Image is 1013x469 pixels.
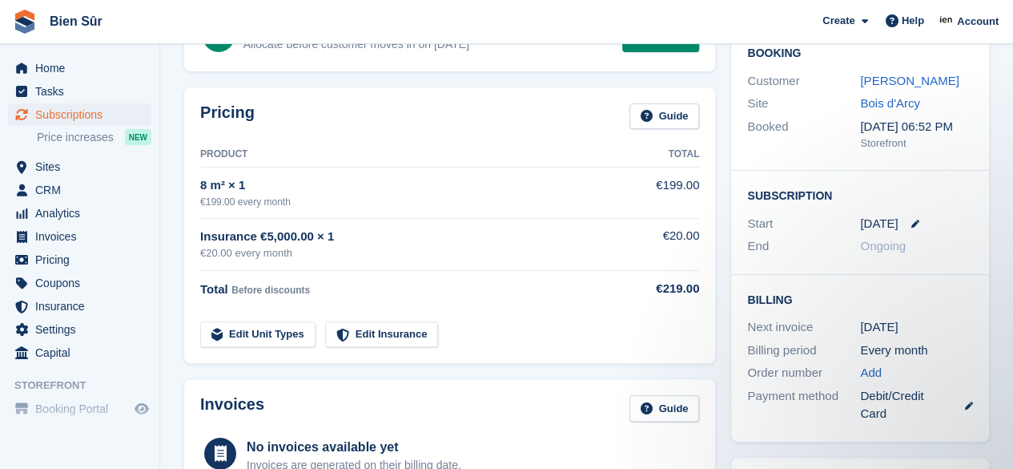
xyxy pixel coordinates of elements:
div: Order number [747,364,860,382]
span: CRM [35,179,131,201]
a: Edit Insurance [325,321,439,348]
a: menu [8,272,151,294]
td: €20.00 [622,218,699,270]
span: Ongoing [860,239,906,253]
a: menu [8,295,151,317]
a: menu [8,57,151,79]
span: Capital [35,342,131,364]
a: menu [8,103,151,126]
div: No invoices available yet [247,438,461,457]
span: Sites [35,156,131,178]
div: Booked [747,118,860,152]
a: menu [8,342,151,364]
div: Every month [860,342,973,360]
div: Billing period [747,342,860,360]
a: Preview store [132,399,151,418]
span: Storefront [14,378,159,394]
span: Insurance [35,295,131,317]
span: Total [200,282,228,296]
div: Next invoice [747,318,860,337]
div: Allocate before customer moves in on [DATE] [243,36,469,53]
div: Customer [747,72,860,91]
div: Debit/Credit Card [860,387,973,423]
a: [PERSON_NAME] [860,74,959,87]
img: Asmaa Habri [939,13,955,29]
span: Settings [35,318,131,341]
a: menu [8,156,151,178]
div: Payment method [747,387,860,423]
a: menu [8,318,151,341]
h2: Booking [747,47,973,60]
th: Product [200,142,622,168]
span: Tasks [35,80,131,103]
span: Booking Portal [35,398,131,420]
a: menu [8,398,151,420]
a: Guide [629,103,700,130]
span: Account [957,14,999,30]
th: Total [622,142,699,168]
span: Analytics [35,202,131,224]
div: Start [747,215,860,233]
div: End [747,237,860,256]
a: Bien Sûr [43,8,109,34]
time: 2025-12-01 00:00:00 UTC [860,215,898,233]
a: Bois d'Arcy [860,96,920,110]
h2: Pricing [200,103,255,130]
div: [DATE] [860,318,973,337]
h2: Billing [747,291,973,307]
div: Insurance €5,000.00 × 1 [200,228,622,246]
a: Guide [629,395,700,422]
span: Coupons [35,272,131,294]
div: NEW [125,129,151,145]
a: menu [8,225,151,248]
a: menu [8,80,151,103]
h2: Subscription [747,187,973,203]
div: 8 m² × 1 [200,176,622,195]
img: stora-icon-8386f47178a22dfd0bd8f6a31ec36ba5ce8667c1dd55bd0f319d3a0aa187defe.svg [13,10,37,34]
span: Create [822,13,854,29]
span: Price increases [37,130,114,145]
div: €199.00 every month [200,195,622,209]
div: Site [747,95,860,113]
a: Price increases NEW [37,128,151,146]
span: Help [902,13,924,29]
a: menu [8,179,151,201]
div: €20.00 every month [200,245,622,261]
a: Add [860,364,882,382]
span: Invoices [35,225,131,248]
div: Storefront [860,135,973,152]
a: menu [8,202,151,224]
span: Pricing [35,249,131,271]
a: Edit Unit Types [200,321,316,348]
span: Subscriptions [35,103,131,126]
span: Home [35,57,131,79]
span: Before discounts [231,285,310,296]
td: €199.00 [622,168,699,218]
div: [DATE] 06:52 PM [860,118,973,136]
div: €219.00 [622,280,699,298]
h2: Invoices [200,395,264,422]
a: menu [8,249,151,271]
